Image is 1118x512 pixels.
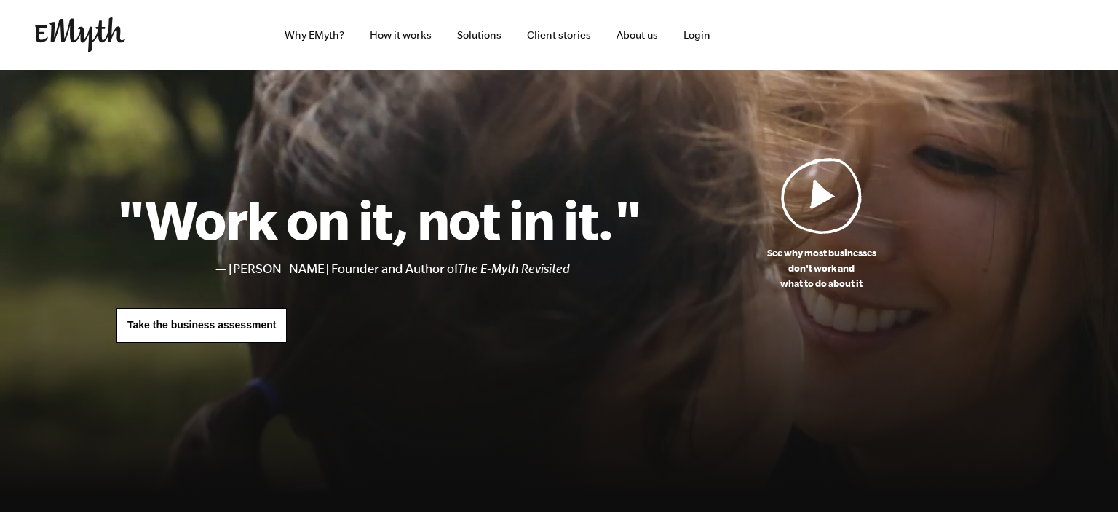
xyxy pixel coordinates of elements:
[35,17,125,52] img: EMyth
[781,157,863,234] img: Play Video
[458,261,570,276] i: The E-Myth Revisited
[116,308,287,343] a: Take the business assessment
[770,19,923,51] iframe: Embedded CTA
[930,19,1083,51] iframe: Embedded CTA
[116,187,641,251] h1: "Work on it, not in it."
[127,319,276,331] span: Take the business assessment
[1045,442,1118,512] iframe: Chat Widget
[1045,442,1118,512] div: Widget de chat
[229,259,641,280] li: [PERSON_NAME] Founder and Author of
[641,245,1002,291] p: See why most businesses don't work and what to do about it
[641,157,1002,291] a: See why most businessesdon't work andwhat to do about it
